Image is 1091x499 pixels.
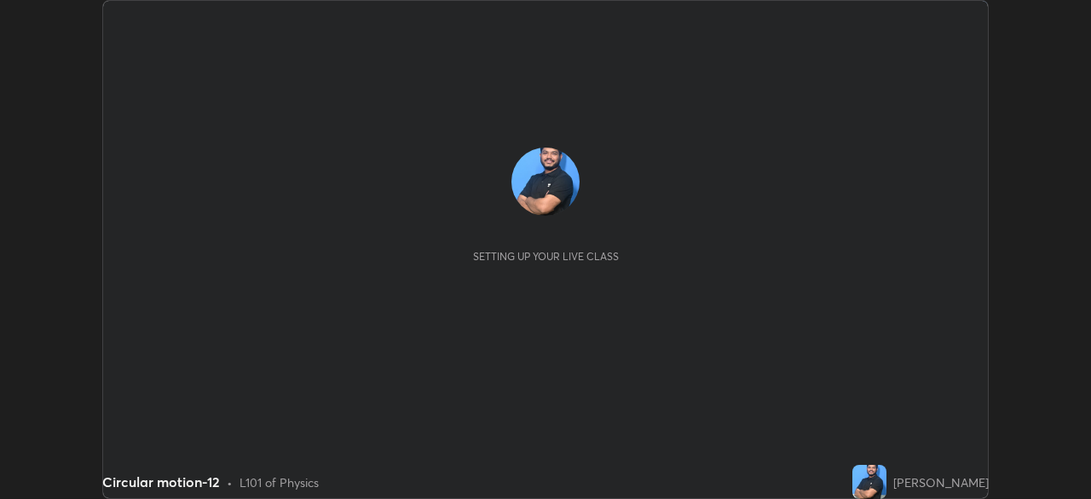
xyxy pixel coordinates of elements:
div: L101 of Physics [240,473,319,491]
div: Setting up your live class [473,250,619,263]
img: f2301bd397bc4cf78b0e65b0791dc59c.jpg [511,148,580,216]
div: Circular motion-12 [102,472,220,492]
div: [PERSON_NAME] [893,473,989,491]
img: f2301bd397bc4cf78b0e65b0791dc59c.jpg [852,465,886,499]
div: • [227,473,233,491]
